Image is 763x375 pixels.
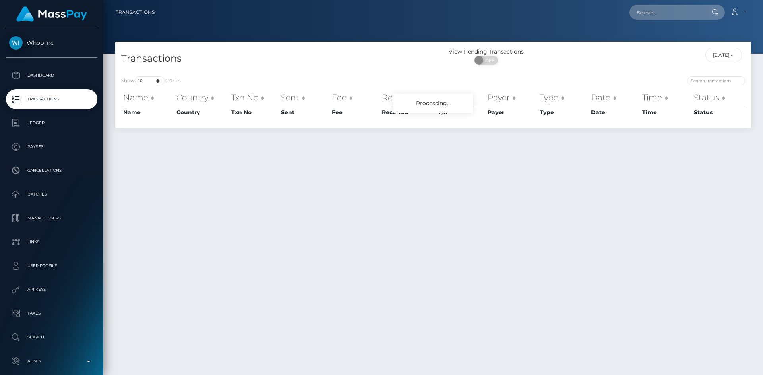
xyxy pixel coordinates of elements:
[6,304,97,323] a: Taxes
[121,106,174,119] th: Name
[9,188,94,200] p: Batches
[640,106,692,119] th: Time
[9,165,94,177] p: Cancellations
[705,48,742,62] input: Date filter
[9,355,94,367] p: Admin
[16,6,87,22] img: MassPay Logo
[692,90,745,106] th: Status
[9,69,94,81] p: Dashboard
[6,185,97,204] a: Batches
[330,90,380,106] th: Fee
[9,260,94,272] p: User Profile
[629,5,704,20] input: Search...
[6,327,97,347] a: Search
[6,113,97,133] a: Ledger
[589,106,640,119] th: Date
[640,90,692,106] th: Time
[9,36,23,50] img: Whop Inc
[380,106,436,119] th: Received
[6,208,97,228] a: Manage Users
[6,39,97,46] span: Whop Inc
[9,284,94,296] p: API Keys
[9,117,94,129] p: Ledger
[692,106,745,119] th: Status
[330,106,380,119] th: Fee
[174,90,230,106] th: Country
[135,76,165,85] select: Showentries
[433,48,539,56] div: View Pending Transactions
[687,76,745,85] input: Search transactions
[9,141,94,153] p: Payees
[121,90,174,106] th: Name
[6,280,97,300] a: API Keys
[279,106,330,119] th: Sent
[121,52,427,65] h4: Transactions
[436,90,486,106] th: F/X
[6,256,97,276] a: User Profile
[538,90,589,106] th: Type
[6,351,97,371] a: Admin
[279,90,330,106] th: Sent
[6,161,97,181] a: Cancellations
[6,89,97,109] a: Transactions
[6,232,97,252] a: Links
[6,137,97,157] a: Payees
[9,93,94,105] p: Transactions
[380,90,436,106] th: Received
[9,331,94,343] p: Search
[6,65,97,85] a: Dashboard
[229,90,279,106] th: Txn No
[479,56,499,65] span: OFF
[121,76,181,85] label: Show entries
[538,106,589,119] th: Type
[9,308,94,319] p: Taxes
[229,106,279,119] th: Txn No
[116,4,155,21] a: Transactions
[486,90,538,106] th: Payer
[486,106,538,119] th: Payer
[9,212,94,224] p: Manage Users
[9,236,94,248] p: Links
[393,94,473,113] div: Processing...
[174,106,230,119] th: Country
[589,90,640,106] th: Date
